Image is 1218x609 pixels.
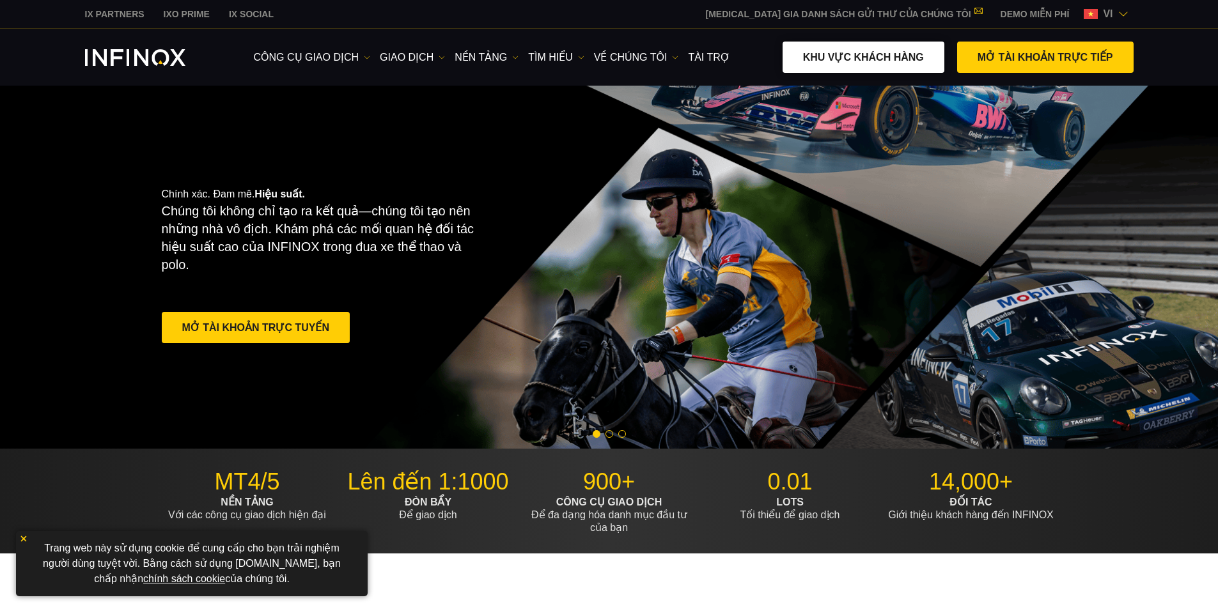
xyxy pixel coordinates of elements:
p: Giới thiệu khách hàng đến INFINOX [886,496,1057,521]
p: Để giao dịch [343,496,514,521]
a: GIAO DỊCH [380,50,445,65]
strong: LOTS [776,497,804,507]
a: VỀ CHÚNG TÔI [594,50,679,65]
p: Tối thiểu để giao dịch [705,496,876,521]
a: [MEDICAL_DATA] GIA DANH SÁCH GỬI THƯ CỦA CHÚNG TÔI [696,9,991,19]
span: vi [1098,6,1118,22]
span: Go to slide 1 [593,430,600,438]
strong: Hiệu suất. [254,189,305,199]
strong: CÔNG CỤ GIAO DỊCH [556,497,662,507]
p: Với các công cụ giao dịch hiện đại [162,496,333,521]
a: MỞ TÀI KHOẢN TRỰC TIẾP [957,42,1134,73]
a: INFINOX MENU [991,8,1079,21]
div: Chính xác. Đam mê. [162,167,565,367]
strong: NỀN TẢNG [221,497,273,507]
p: Lên đến 1:1000 [343,468,514,496]
p: 900+ [524,468,695,496]
a: INFINOX [154,8,219,21]
a: Tìm hiểu [528,50,584,65]
a: công cụ giao dịch [254,50,371,65]
a: INFINOX Logo [85,49,215,66]
strong: ĐÒN BẨY [405,497,451,507]
p: Trang web này sử dụng cookie để cung cấp cho bạn trải nghiệm người dùng tuyệt vời. Bằng cách sử d... [22,537,361,590]
a: chính sách cookie [143,573,225,584]
a: NỀN TẢNG [455,50,519,65]
span: Go to slide 2 [605,430,613,438]
a: Mở Tài khoản Trực tuyến [162,312,350,343]
p: 0.01 [705,468,876,496]
p: Để đa dạng hóa danh mục đầu tư của bạn [524,496,695,534]
strong: ĐỐI TÁC [949,497,992,507]
span: Go to slide 3 [618,430,626,438]
a: Tài trợ [688,50,730,65]
p: Chúng tôi không chỉ tạo ra kết quả—chúng tôi tạo nên những nhà vô địch. Khám phá các mối quan hệ ... [162,202,484,274]
img: yellow close icon [19,534,28,543]
a: INFINOX [219,8,283,21]
p: MT4/5 [162,468,333,496]
p: 14,000+ [886,468,1057,496]
a: INFINOX [75,8,154,21]
a: KHU VỰC KHÁCH HÀNG [783,42,944,73]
